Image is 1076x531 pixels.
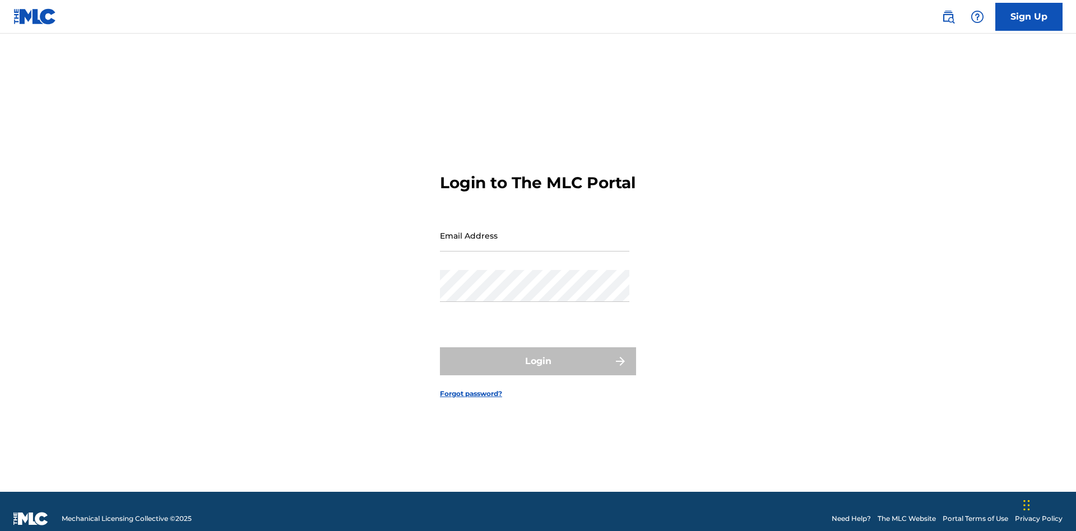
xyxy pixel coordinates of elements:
a: Need Help? [832,514,871,524]
a: Portal Terms of Use [943,514,1008,524]
a: The MLC Website [878,514,936,524]
img: search [941,10,955,24]
a: Forgot password? [440,389,502,399]
div: Drag [1023,488,1030,522]
img: help [971,10,984,24]
img: MLC Logo [13,8,57,25]
iframe: Chat Widget [1020,477,1076,531]
div: Help [966,6,989,28]
a: Public Search [937,6,959,28]
img: logo [13,512,48,525]
a: Sign Up [995,3,1063,31]
h3: Login to The MLC Portal [440,173,636,193]
a: Privacy Policy [1015,514,1063,524]
span: Mechanical Licensing Collective © 2025 [62,514,192,524]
